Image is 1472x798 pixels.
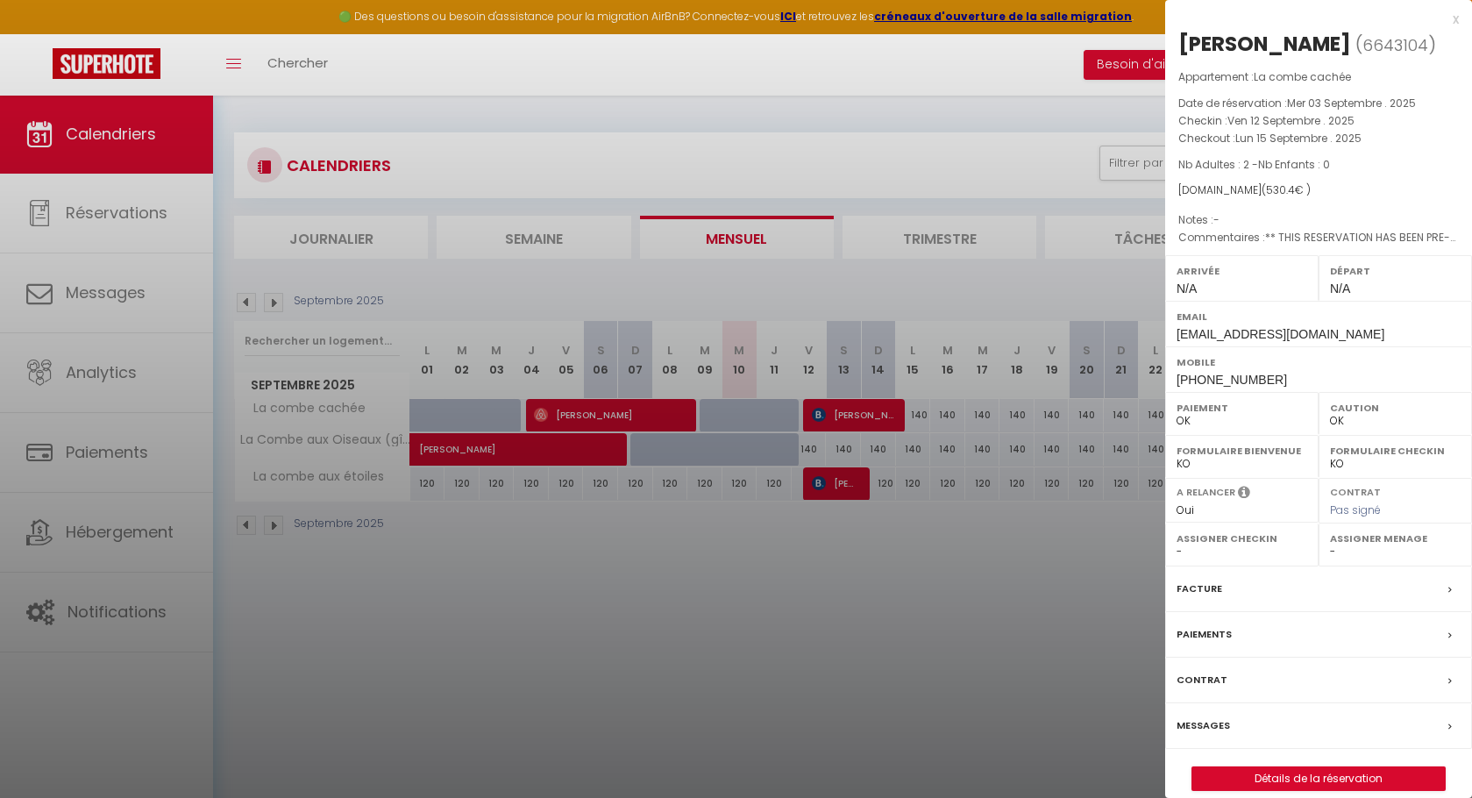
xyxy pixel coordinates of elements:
label: Assigner Menage [1330,530,1461,547]
span: 530.4 [1266,182,1295,197]
div: x [1165,9,1459,30]
span: ( ) [1355,32,1436,57]
i: Sélectionner OUI si vous souhaiter envoyer les séquences de messages post-checkout [1238,485,1250,504]
p: Commentaires : [1178,229,1459,246]
a: Détails de la réservation [1192,767,1445,790]
button: Ouvrir le widget de chat LiveChat [14,7,67,60]
span: ( € ) [1262,182,1311,197]
p: Checkin : [1178,112,1459,130]
span: N/A [1177,281,1197,296]
label: Départ [1330,262,1461,280]
button: Détails de la réservation [1191,766,1446,791]
label: Messages [1177,716,1230,735]
span: Nb Adultes : 2 - [1178,157,1330,172]
p: Appartement : [1178,68,1459,86]
span: Ven 12 Septembre . 2025 [1227,113,1355,128]
div: [PERSON_NAME] [1178,30,1351,58]
span: Mer 03 Septembre . 2025 [1287,96,1416,110]
label: Paiement [1177,399,1307,417]
label: Contrat [1177,671,1227,689]
label: Caution [1330,399,1461,417]
label: Paiements [1177,625,1232,644]
span: [EMAIL_ADDRESS][DOMAIN_NAME] [1177,327,1384,341]
label: Assigner Checkin [1177,530,1307,547]
span: Nb Enfants : 0 [1258,157,1330,172]
label: Arrivée [1177,262,1307,280]
span: [PHONE_NUMBER] [1177,373,1287,387]
span: Pas signé [1330,502,1381,517]
span: - [1213,212,1220,227]
label: Formulaire Bienvenue [1177,442,1307,460]
label: Mobile [1177,353,1461,371]
label: Email [1177,308,1461,325]
span: Lun 15 Septembre . 2025 [1235,131,1362,146]
p: Date de réservation : [1178,95,1459,112]
span: 6643104 [1362,34,1428,56]
label: Facture [1177,580,1222,598]
label: A relancer [1177,485,1235,500]
p: Checkout : [1178,130,1459,147]
div: [DOMAIN_NAME] [1178,182,1459,199]
label: Formulaire Checkin [1330,442,1461,460]
label: Contrat [1330,485,1381,496]
span: La combe cachée [1254,69,1351,84]
p: Notes : [1178,211,1459,229]
span: N/A [1330,281,1350,296]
